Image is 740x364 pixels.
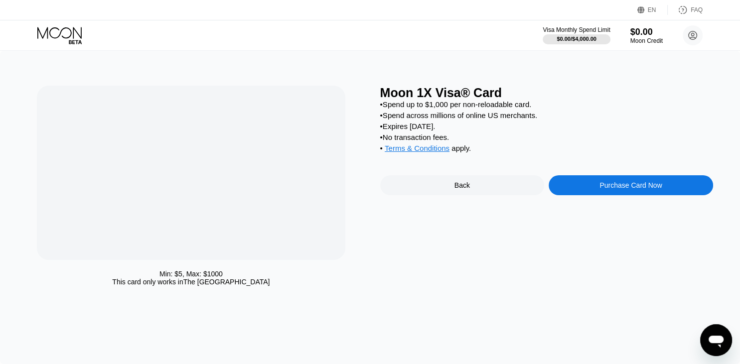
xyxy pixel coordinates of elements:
[543,26,610,33] div: Visa Monthly Spend Limit
[630,27,663,37] div: $0.00
[159,270,223,278] div: Min: $ 5 , Max: $ 1000
[630,37,663,44] div: Moon Credit
[637,5,668,15] div: EN
[380,133,713,141] div: • No transaction fees.
[557,36,596,42] div: $0.00 / $4,000.00
[700,324,732,356] iframe: Button to launch messaging window
[454,181,470,189] div: Back
[380,144,713,155] div: • apply .
[380,122,713,130] div: • Expires [DATE].
[380,100,713,109] div: • Spend up to $1,000 per non-reloadable card.
[630,27,663,44] div: $0.00Moon Credit
[380,111,713,120] div: • Spend across millions of online US merchants.
[648,6,656,13] div: EN
[549,175,713,195] div: Purchase Card Now
[668,5,703,15] div: FAQ
[599,181,662,189] div: Purchase Card Now
[380,86,713,100] div: Moon 1X Visa® Card
[380,175,545,195] div: Back
[385,144,449,152] span: Terms & Conditions
[112,278,270,286] div: This card only works in The [GEOGRAPHIC_DATA]
[691,6,703,13] div: FAQ
[385,144,449,155] div: Terms & Conditions
[543,26,610,44] div: Visa Monthly Spend Limit$0.00/$4,000.00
